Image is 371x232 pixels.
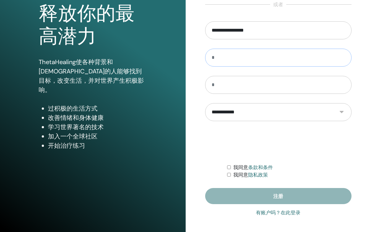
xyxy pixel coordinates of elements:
[233,164,273,171] label: 我同意
[48,113,147,122] li: 改善情绪和身体健康
[48,141,147,150] li: 开始治疗练习
[248,164,273,170] a: 条款和条件
[39,57,147,94] p: ThetaHealing使各种背景和[DEMOGRAPHIC_DATA]的人能够找到目标，改变生活，并对世界产生积极影响。
[248,172,268,178] a: 隐私政策
[231,130,325,155] iframe: 重新验证码
[48,122,147,132] li: 学习世界著名的技术
[256,209,300,217] a: 有账户吗？在此登录
[270,1,286,8] span: 或者
[48,132,147,141] li: 加入一个全球社区
[48,104,147,113] li: 过积极的生活方式
[39,2,147,48] h1: 释放你的最高潜力
[233,171,268,179] label: 我同意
